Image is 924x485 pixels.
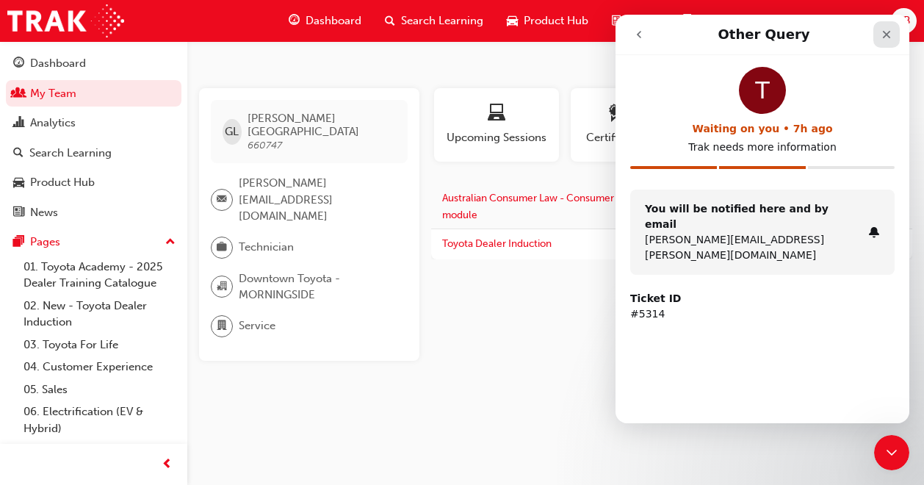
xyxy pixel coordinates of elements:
[13,57,24,71] span: guage-icon
[6,80,181,107] a: My Team
[6,50,181,77] a: Dashboard
[13,147,24,160] span: search-icon
[239,317,275,334] span: Service
[30,204,58,221] div: News
[385,12,395,30] span: search-icon
[217,238,227,257] span: briefcase-icon
[30,55,86,72] div: Dashboard
[18,295,181,334] a: 02. New - Toyota Dealer Induction
[6,199,181,226] a: News
[6,229,181,256] button: Pages
[217,277,227,296] span: organisation-icon
[18,378,181,401] a: 05. Sales
[248,139,282,151] span: 660747
[13,176,24,190] span: car-icon
[680,12,691,30] span: pages-icon
[29,145,112,162] div: Search Learning
[606,104,624,124] span: award-icon
[401,12,483,29] span: Search Learning
[668,6,739,36] a: pages-iconPages
[18,439,181,462] a: 07. Parts21 Certification
[6,109,181,137] a: Analytics
[600,6,668,36] a: news-iconNews
[13,87,24,101] span: people-icon
[289,12,300,30] span: guage-icon
[571,88,659,162] button: Certificates
[874,435,909,470] iframe: Intercom live chat
[442,237,552,250] a: Toyota Dealer Induction
[30,234,60,251] div: Pages
[162,456,173,474] span: prev-icon
[488,104,505,124] span: laptop-icon
[891,8,917,34] button: VB
[18,356,181,378] a: 04. Customer Experience
[13,206,24,220] span: news-icon
[225,123,239,140] span: GL
[239,239,294,256] span: Technician
[6,169,181,196] a: Product Hub
[629,12,657,29] span: News
[239,175,396,225] span: [PERSON_NAME][EMAIL_ADDRESS][DOMAIN_NAME]
[239,270,396,303] span: Downtown Toyota - MORNINGSIDE
[373,6,495,36] a: search-iconSearch Learning
[165,233,176,252] span: up-icon
[18,256,181,295] a: 01. Toyota Academy - 2025 Dealer Training Catalogue
[13,117,24,130] span: chart-icon
[18,400,181,439] a: 06. Electrification (EV & Hybrid)
[507,12,518,30] span: car-icon
[434,88,559,162] button: Upcoming Sessions
[13,236,24,249] span: pages-icon
[30,174,95,191] div: Product Hub
[6,140,181,167] a: Search Learning
[442,192,723,221] a: Australian Consumer Law - Consumer Guarantees - eLearning module
[697,12,727,29] span: Pages
[30,115,76,132] div: Analytics
[897,12,911,29] span: VB
[582,129,648,146] span: Certificates
[616,15,909,423] iframe: Intercom live chat
[612,12,623,30] span: news-icon
[217,190,227,209] span: email-icon
[445,129,548,146] span: Upcoming Sessions
[217,317,227,336] span: department-icon
[277,6,373,36] a: guage-iconDashboard
[524,12,588,29] span: Product Hub
[306,12,361,29] span: Dashboard
[6,47,181,229] button: DashboardMy TeamAnalyticsSearch LearningProduct HubNews
[7,4,124,37] img: Trak
[495,6,600,36] a: car-iconProduct Hub
[248,112,396,138] span: [PERSON_NAME] [GEOGRAPHIC_DATA]
[18,334,181,356] a: 03. Toyota For Life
